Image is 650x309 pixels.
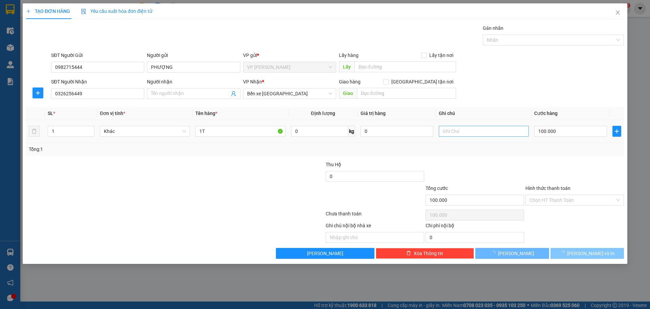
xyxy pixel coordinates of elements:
[339,61,354,72] span: Lấy
[147,78,240,85] div: Người nhận
[426,222,524,232] div: Chi phí nội bộ
[81,9,86,14] img: icon
[376,248,474,259] button: deleteXóa Thông tin
[326,162,341,167] span: Thu Hộ
[525,186,570,191] label: Hình thức thanh toán
[612,126,621,137] button: plus
[567,250,614,257] span: [PERSON_NAME] và In
[104,126,186,136] span: Khác
[325,210,425,222] div: Chưa thanh toán
[550,248,624,259] button: [PERSON_NAME] và In
[613,129,621,134] span: plus
[311,111,335,116] span: Định lượng
[147,52,240,59] div: Người gửi
[354,61,456,72] input: Dọc đường
[81,8,152,14] span: Yêu cầu xuất hóa đơn điện tử
[195,126,285,137] input: VD: Bàn, Ghế
[406,251,411,256] span: delete
[48,111,53,116] span: SL
[427,52,456,59] span: Lấy tận nơi
[247,62,332,72] span: VP Nguyễn Văn Cừ
[357,88,456,99] input: Dọc đường
[51,78,144,85] div: SĐT Người Nhận
[243,52,336,59] div: VP gửi
[307,250,343,257] span: [PERSON_NAME]
[436,107,532,120] th: Ghi chú
[231,91,236,96] span: user-add
[339,53,359,58] span: Lấy hàng
[361,111,386,116] span: Giá trị hàng
[439,126,529,137] input: Ghi Chú
[426,186,448,191] span: Tổng cước
[361,126,433,137] input: 0
[243,79,262,84] span: VP Nhận
[326,222,424,232] div: Ghi chú nội bộ nhà xe
[339,88,357,99] span: Giao
[29,126,40,137] button: delete
[32,88,43,98] button: plus
[483,25,503,31] label: Gán nhãn
[608,3,627,22] button: Close
[560,251,567,255] span: loading
[389,78,456,85] span: [GEOGRAPHIC_DATA] tận nơi
[100,111,125,116] span: Đơn vị tính
[29,146,251,153] div: Tổng: 1
[475,248,549,259] button: [PERSON_NAME]
[26,9,31,14] span: plus
[195,111,217,116] span: Tên hàng
[615,10,621,15] span: close
[491,251,498,255] span: loading
[498,250,534,257] span: [PERSON_NAME]
[26,8,70,14] span: TẠO ĐƠN HÀNG
[51,52,144,59] div: SĐT Người Gửi
[339,79,361,84] span: Giao hàng
[326,232,424,243] input: Nhập ghi chú
[33,90,43,96] span: plus
[276,248,374,259] button: [PERSON_NAME]
[348,126,355,137] span: kg
[414,250,443,257] span: Xóa Thông tin
[247,89,332,99] span: Bến xe Mỹ Đình
[534,111,558,116] span: Cước hàng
